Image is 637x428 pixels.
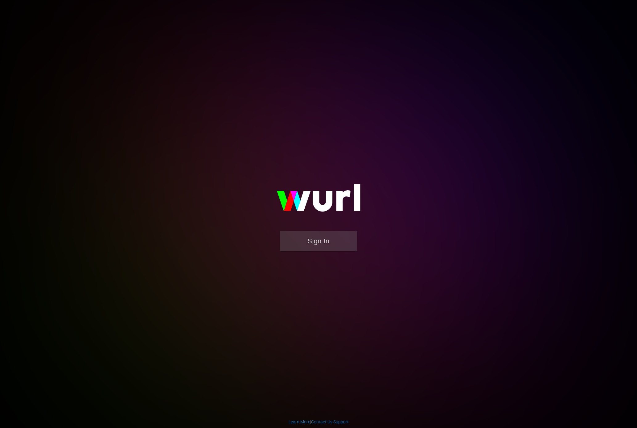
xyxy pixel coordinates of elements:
a: Contact Us [311,419,332,424]
div: | | [289,419,349,425]
button: Sign In [280,231,357,251]
a: Learn More [289,419,310,424]
a: Support [333,419,349,424]
img: wurl-logo-on-black-223613ac3d8ba8fe6dc639794a292ebdb59501304c7dfd60c99c58986ef67473.svg [257,171,380,231]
